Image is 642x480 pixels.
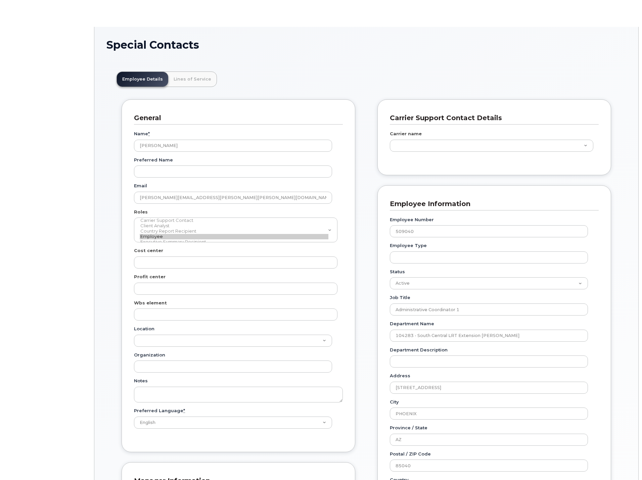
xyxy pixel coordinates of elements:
option: Country Report Recipient [140,229,328,234]
label: Department Name [390,321,434,327]
option: Executive Summary Recipient [140,239,328,245]
a: Lines of Service [168,72,217,87]
label: Location [134,326,154,332]
a: Employee Details [117,72,168,87]
label: Wbs element [134,300,167,306]
label: Employee Number [390,217,434,223]
label: City [390,399,399,405]
abbr: required [183,408,185,413]
label: Status [390,269,405,275]
option: Carrier Support Contact [140,218,328,223]
h3: General [134,113,338,123]
label: Roles [134,209,148,215]
label: Cost center [134,247,163,254]
label: Email [134,183,147,189]
h3: Employee Information [390,199,594,208]
abbr: required [148,131,150,136]
label: Carrier name [390,131,422,137]
label: Employee Type [390,242,427,249]
label: Preferred Name [134,157,173,163]
label: Job Title [390,294,410,301]
h3: Carrier Support Contact Details [390,113,594,123]
label: Notes [134,378,148,384]
h1: Special Contacts [106,39,626,51]
label: Organization [134,352,165,358]
label: Department Description [390,347,448,353]
label: Address [390,373,410,379]
option: Client Analyst [140,223,328,229]
label: Postal / ZIP Code [390,451,431,457]
option: Employee [140,234,328,239]
label: Province / State [390,425,427,431]
label: Name [134,131,150,137]
label: Preferred Language [134,407,185,414]
label: Profit center [134,274,166,280]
